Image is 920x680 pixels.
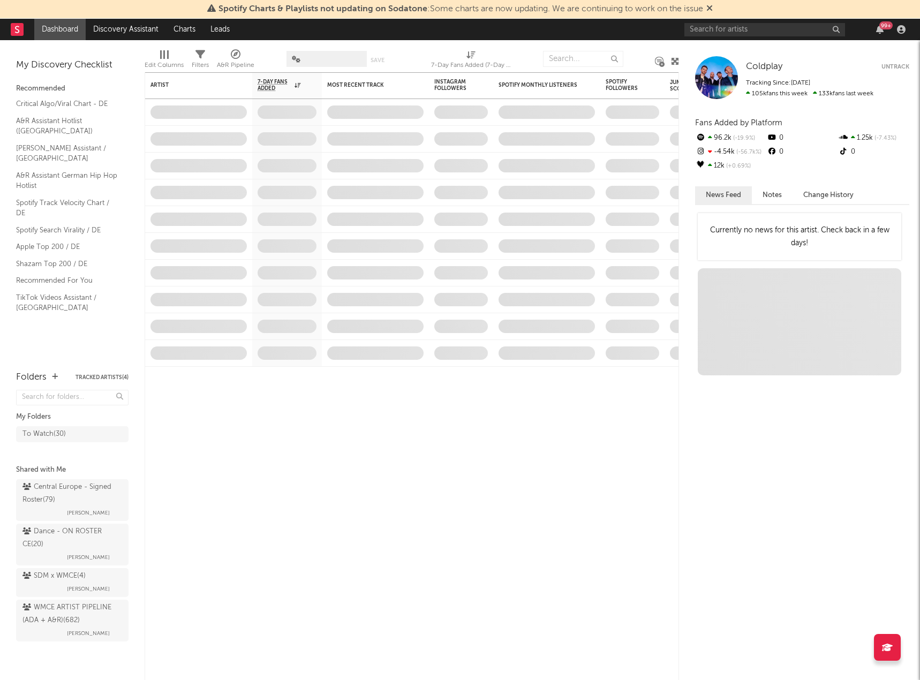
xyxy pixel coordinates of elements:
[735,149,761,155] span: -56.7k %
[746,90,808,97] span: 105k fans this week
[22,601,119,627] div: WMCE ARTIST PIPELINE (ADA + A&R) ( 682 )
[258,79,292,92] span: 7-Day Fans Added
[34,19,86,40] a: Dashboard
[543,51,623,67] input: Search...
[838,131,909,145] div: 1.25k
[16,258,118,270] a: Shazam Top 200 / DE
[746,90,873,97] span: 133k fans last week
[22,428,66,441] div: To Watch ( 30 )
[695,131,766,145] div: 96.2k
[606,79,643,92] div: Spotify Followers
[695,186,752,204] button: News Feed
[706,5,713,13] span: Dismiss
[166,19,203,40] a: Charts
[76,375,129,380] button: Tracked Artists(4)
[150,82,231,88] div: Artist
[16,275,118,286] a: Recommended For You
[732,135,755,141] span: -19.9 %
[766,145,838,159] div: 0
[145,59,184,72] div: Edit Columns
[876,25,884,34] button: 99+
[218,5,703,13] span: : Some charts are now updating. We are continuing to work on the issue
[746,62,782,72] a: Coldplay
[431,46,511,77] div: 7-Day Fans Added (7-Day Fans Added)
[16,292,118,314] a: TikTok Videos Assistant / [GEOGRAPHIC_DATA]
[16,479,129,521] a: Central Europe - Signed Roster(79)[PERSON_NAME]
[16,197,118,219] a: Spotify Track Velocity Chart / DE
[67,507,110,519] span: [PERSON_NAME]
[22,481,119,507] div: Central Europe - Signed Roster ( 79 )
[16,170,118,192] a: A&R Assistant German Hip Hop Hotlist
[16,390,129,405] input: Search for folders...
[217,59,254,72] div: A&R Pipeline
[746,80,810,86] span: Tracking Since: [DATE]
[16,241,118,253] a: Apple Top 200 / DE
[67,551,110,564] span: [PERSON_NAME]
[327,82,408,88] div: Most Recent Track
[22,525,119,551] div: Dance - ON ROSTER CE ( 20 )
[16,98,118,110] a: Critical Algo/Viral Chart - DE
[217,46,254,77] div: A&R Pipeline
[725,163,751,169] span: +0.69 %
[371,57,384,63] button: Save
[698,213,901,260] div: Currently no news for this artist. Check back in a few days!
[752,186,793,204] button: Notes
[16,224,118,236] a: Spotify Search Virality / DE
[16,82,129,95] div: Recommended
[16,524,129,565] a: Dance - ON ROSTER CE(20)[PERSON_NAME]
[695,119,782,127] span: Fans Added by Platform
[746,62,782,71] span: Coldplay
[838,145,909,159] div: 0
[67,627,110,640] span: [PERSON_NAME]
[192,46,209,77] div: Filters
[793,186,864,204] button: Change History
[16,142,118,164] a: [PERSON_NAME] Assistant / [GEOGRAPHIC_DATA]
[695,159,766,173] div: 12k
[16,115,118,137] a: A&R Assistant Hotlist ([GEOGRAPHIC_DATA])
[16,411,129,424] div: My Folders
[16,59,129,72] div: My Discovery Checklist
[22,570,86,583] div: SDM x WMCE ( 4 )
[684,23,845,36] input: Search for artists
[16,464,129,477] div: Shared with Me
[670,79,697,92] div: Jump Score
[16,568,129,597] a: SDM x WMCE(4)[PERSON_NAME]
[67,583,110,595] span: [PERSON_NAME]
[16,600,129,641] a: WMCE ARTIST PIPELINE (ADA + A&R)(682)[PERSON_NAME]
[695,145,766,159] div: -4.54k
[86,19,166,40] a: Discovery Assistant
[16,371,47,384] div: Folders
[192,59,209,72] div: Filters
[431,59,511,72] div: 7-Day Fans Added (7-Day Fans Added)
[766,131,838,145] div: 0
[499,82,579,88] div: Spotify Monthly Listeners
[16,426,129,442] a: To Watch(30)
[203,19,237,40] a: Leads
[873,135,896,141] span: -7.43 %
[881,62,909,72] button: Untrack
[218,5,427,13] span: Spotify Charts & Playlists not updating on Sodatone
[145,46,184,77] div: Edit Columns
[434,79,472,92] div: Instagram Followers
[879,21,893,29] div: 99 +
